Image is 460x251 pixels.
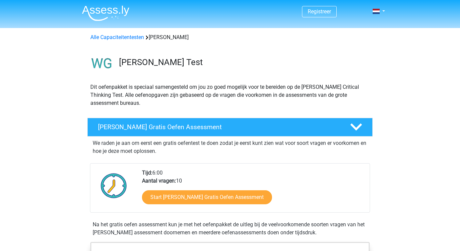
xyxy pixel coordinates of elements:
h4: [PERSON_NAME] Gratis Oefen Assessment [98,123,339,131]
b: Aantal vragen: [142,178,176,184]
div: [PERSON_NAME] [88,33,372,41]
p: Dit oefenpakket is speciaal samengesteld om jou zo goed mogelijk voor te bereiden op de [PERSON_N... [90,83,370,107]
b: Tijd: [142,170,152,176]
a: Start [PERSON_NAME] Gratis Oefen Assessment [142,190,272,204]
img: Assessly [82,5,129,21]
img: watson glaser [88,49,116,78]
a: Registreer [308,8,331,15]
p: We raden je aan om eerst een gratis oefentest te doen zodat je eerst kunt zien wat voor soort vra... [93,139,367,155]
img: Klok [97,169,131,202]
div: Na het gratis oefen assessment kun je met het oefenpakket de uitleg bij de veelvoorkomende soorte... [90,221,370,237]
h3: [PERSON_NAME] Test [119,57,367,67]
a: Alle Capaciteitentesten [90,34,144,40]
div: 6:00 10 [137,169,369,212]
a: [PERSON_NAME] Gratis Oefen Assessment [85,118,375,137]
